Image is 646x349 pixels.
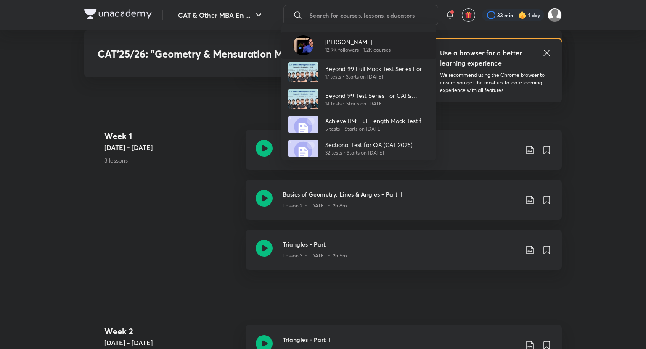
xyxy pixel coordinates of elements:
[293,35,313,55] img: Avatar
[325,100,429,108] p: 14 tests • Starts on [DATE]
[325,37,391,46] p: [PERSON_NAME]
[325,73,429,81] p: 17 tests • Starts on [DATE]
[281,32,436,59] a: Avatar[PERSON_NAME]12.9K followers • 1.2K courses
[281,136,436,160] a: Sectional Test for QA (CAT 2025)32 tests • Starts on [DATE]
[325,91,429,100] p: Beyond 99 Test Series For CAT& OMETs 2025
[325,140,413,149] p: Sectional Test for QA (CAT 2025)
[325,46,391,54] p: 12.9K followers • 1.2K courses
[325,149,413,157] p: 32 tests • Starts on [DATE]
[281,86,436,113] a: AvatarBeyond 99 Test Series For CAT& OMETs 202514 tests • Starts on [DATE]
[325,64,429,73] p: Beyond 99 Full Mock Test Series For CAT & OMETs 2025
[288,62,318,82] img: Avatar
[281,113,436,136] a: Achieve IIM: Full Length Mock Test for CAT 20245 tests • Starts on [DATE]
[325,116,429,125] p: Achieve IIM: Full Length Mock Test for CAT 2024
[288,89,318,109] img: Avatar
[281,59,436,86] a: AvatarBeyond 99 Full Mock Test Series For CAT & OMETs 202517 tests • Starts on [DATE]
[325,125,429,133] p: 5 tests • Starts on [DATE]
